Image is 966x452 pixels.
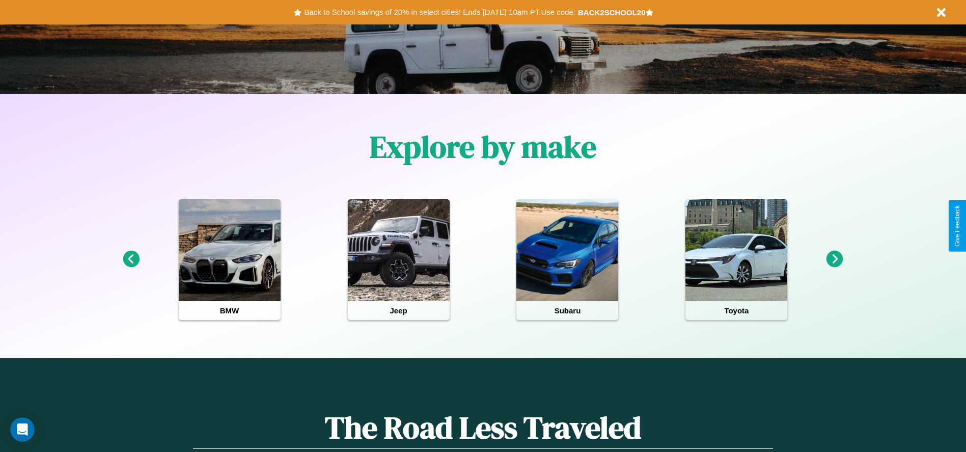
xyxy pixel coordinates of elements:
[10,417,35,442] iframe: Intercom live chat
[301,5,577,19] button: Back to School savings of 20% in select cities! Ends [DATE] 10am PT.Use code:
[179,301,281,320] h4: BMW
[685,301,787,320] h4: Toyota
[578,8,646,17] b: BACK2SCHOOL20
[370,126,596,168] h1: Explore by make
[516,301,618,320] h4: Subaru
[348,301,450,320] h4: Jeep
[954,205,961,247] div: Give Feedback
[193,407,772,449] h1: The Road Less Traveled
